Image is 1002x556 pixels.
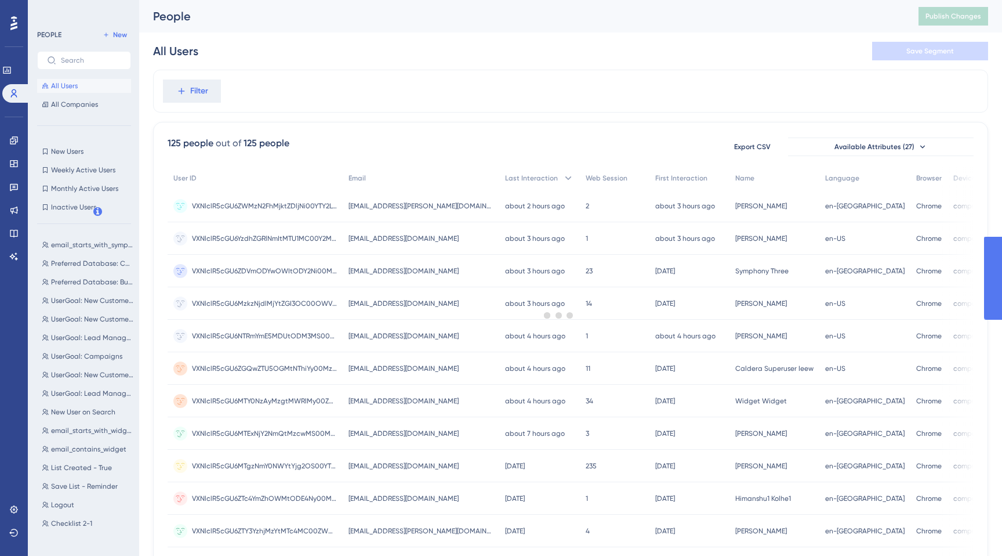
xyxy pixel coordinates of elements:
div: People [153,8,890,24]
span: Logout [51,500,74,510]
span: All Users [51,81,78,91]
button: Preferred Database: Consumer [37,257,138,270]
span: Inactive Users [51,203,96,212]
iframe: UserGuiding AI Assistant Launcher [953,510,988,545]
button: List Created - True [37,461,138,475]
button: UserGoal: New Customers, Lead Management [37,294,138,308]
button: New Users [37,145,131,158]
button: Save List - Reminder [37,479,138,493]
button: UserGoal: Lead Management, Campaigns [37,331,138,345]
span: Checklist 2-1 [51,519,92,528]
span: email_starts_with_widget [51,426,133,435]
button: Preferred Database: Business [37,275,138,289]
button: New User on Search [37,405,138,419]
span: Monthly Active Users [51,184,118,193]
span: email_starts_with_symphony [51,240,133,250]
button: Publish Changes [919,7,988,26]
button: New [99,28,131,42]
span: List Created - True [51,463,112,472]
span: Preferred Database: Business [51,277,133,287]
span: UserGoal: New Customers, Lead Management [51,296,133,305]
button: UserGoal: Lead Management [37,387,138,400]
span: New User on Search [51,407,115,417]
span: Weekly Active Users [51,165,115,175]
div: All Users [153,43,198,59]
button: email_starts_with_widget [37,424,138,438]
button: Checklist 2-1 [37,517,138,530]
span: UserGoal: Lead Management [51,389,133,398]
span: Save Segment [906,46,954,56]
button: Monthly Active Users [37,182,131,196]
span: Preferred Database: Consumer [51,259,133,268]
button: Inactive Users [37,200,131,214]
span: UserGoal: Lead Management, Campaigns [51,333,133,342]
span: New Users [51,147,83,156]
span: Save List - Reminder [51,482,118,491]
input: Search [61,56,121,64]
button: Save Segment [872,42,988,60]
span: UserGoal: Campaigns [51,352,122,361]
span: email_contains_widget [51,445,126,454]
span: All Companies [51,100,98,109]
span: UserGoal: New Customers, Campaigns [51,315,133,324]
span: UserGoal: New Customers [51,370,133,380]
button: email_contains_widget [37,442,138,456]
span: New [113,30,127,39]
button: Logout [37,498,138,512]
button: Weekly Active Users [37,163,131,177]
div: PEOPLE [37,30,61,39]
button: UserGoal: New Customers, Campaigns [37,312,138,326]
button: UserGoal: Campaigns [37,349,138,363]
button: email_starts_with_symphony [37,238,138,252]
button: All Companies [37,98,131,111]
button: All Users [37,79,131,93]
span: Publish Changes [925,12,981,21]
button: UserGoal: New Customers [37,368,138,382]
